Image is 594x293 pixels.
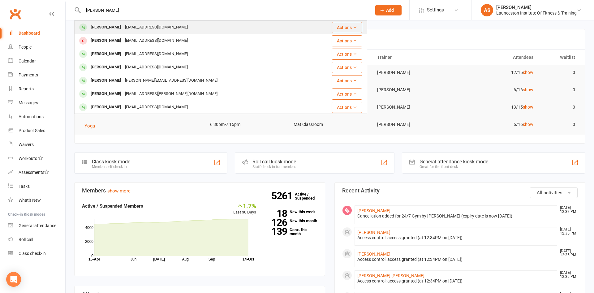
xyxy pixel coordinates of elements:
span: Settings [427,3,444,17]
div: Payments [19,72,38,77]
input: Search... [81,6,367,15]
div: Roll call [19,237,33,242]
td: 6/16 [455,117,539,132]
button: All activities [530,187,578,198]
div: Product Sales [19,128,45,133]
a: Workouts [8,152,65,166]
button: Actions [332,22,362,33]
strong: 5261 [271,191,295,200]
a: show [523,122,533,127]
button: Actions [332,35,362,46]
div: Messages [19,100,38,105]
div: Reports [19,86,34,91]
a: 126New this month [265,219,317,223]
div: What's New [19,198,41,203]
div: [EMAIL_ADDRESS][PERSON_NAME][DOMAIN_NAME] [123,89,219,98]
h3: Members [82,187,317,194]
button: Add [375,5,402,15]
a: Payments [8,68,65,82]
div: [PERSON_NAME] [89,23,123,32]
a: 139Canx. this month [265,228,317,236]
th: Attendees [455,50,539,65]
div: Class check-in [19,251,46,256]
div: [PERSON_NAME] [89,63,123,72]
button: Actions [332,49,362,60]
a: show [523,70,533,75]
a: Calendar [8,54,65,68]
strong: Active / Suspended Members [82,203,143,209]
div: AS [481,4,493,16]
div: [EMAIL_ADDRESS][DOMAIN_NAME] [123,63,190,72]
div: Member self check-in [92,165,130,169]
div: General attendance kiosk mode [420,159,488,165]
div: 1.7% [233,202,256,209]
th: Waitlist [539,50,581,65]
strong: 139 [265,227,287,236]
time: [DATE] 12:35 PM [557,249,577,257]
div: People [19,45,32,50]
td: [PERSON_NAME] [372,65,455,80]
a: Product Sales [8,124,65,138]
a: People [8,40,65,54]
td: 0 [539,83,581,97]
a: 18New this week [265,210,317,214]
td: [PERSON_NAME] [372,100,455,114]
div: [EMAIL_ADDRESS][DOMAIN_NAME] [123,50,190,58]
button: Actions [332,75,362,86]
h3: Recent Activity [342,187,578,194]
div: [PERSON_NAME] [89,50,123,58]
a: [PERSON_NAME] [357,252,390,256]
a: What's New [8,193,65,207]
div: Staff check-in for members [252,165,297,169]
div: [PERSON_NAME] [496,5,577,10]
td: 13/15 [455,100,539,114]
div: Assessments [19,170,49,175]
button: Actions [332,62,362,73]
a: Dashboard [8,26,65,40]
div: [EMAIL_ADDRESS][DOMAIN_NAME] [123,103,190,112]
div: [PERSON_NAME] [89,103,123,112]
span: Yoga [84,123,95,129]
div: [PERSON_NAME] [89,36,123,45]
a: show [523,105,533,110]
div: General attendance [19,223,56,228]
td: 12/15 [455,65,539,80]
div: [PERSON_NAME] [89,89,123,98]
div: Calendar [19,58,36,63]
div: [EMAIL_ADDRESS][DOMAIN_NAME] [123,23,190,32]
div: Great for the front desk [420,165,488,169]
div: Roll call kiosk mode [252,159,297,165]
div: Waivers [19,142,34,147]
a: Automations [8,110,65,124]
div: Access control: access granted (at 12:34PM on [DATE]) [357,235,554,240]
div: Automations [19,114,44,119]
td: 0 [539,100,581,114]
button: Yoga [84,122,99,130]
a: 5261Active / Suspended [295,187,322,205]
button: Actions [332,88,362,100]
a: Roll call [8,233,65,247]
a: [PERSON_NAME] [PERSON_NAME] [357,273,424,278]
div: Open Intercom Messenger [6,272,21,287]
a: [PERSON_NAME] [357,230,390,235]
a: Waivers [8,138,65,152]
td: 0 [539,117,581,132]
a: [PERSON_NAME] [357,208,390,213]
span: Add [386,8,394,13]
a: Messages [8,96,65,110]
a: Assessments [8,166,65,179]
td: 6/16 [455,83,539,97]
time: [DATE] 12:37 PM [557,206,577,214]
div: Tasks [19,184,30,189]
a: Class kiosk mode [8,247,65,261]
div: Last 30 Days [233,202,256,216]
div: Cancellation added for 24/7 Gym by [PERSON_NAME] (expiry date is now [DATE]) [357,213,554,219]
div: Workouts [19,156,37,161]
time: [DATE] 12:35 PM [557,271,577,279]
div: [EMAIL_ADDRESS][DOMAIN_NAME] [123,36,190,45]
a: Reports [8,82,65,96]
td: [PERSON_NAME] [372,117,455,132]
div: Class kiosk mode [92,159,130,165]
span: All activities [537,190,562,196]
a: show [523,87,533,92]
